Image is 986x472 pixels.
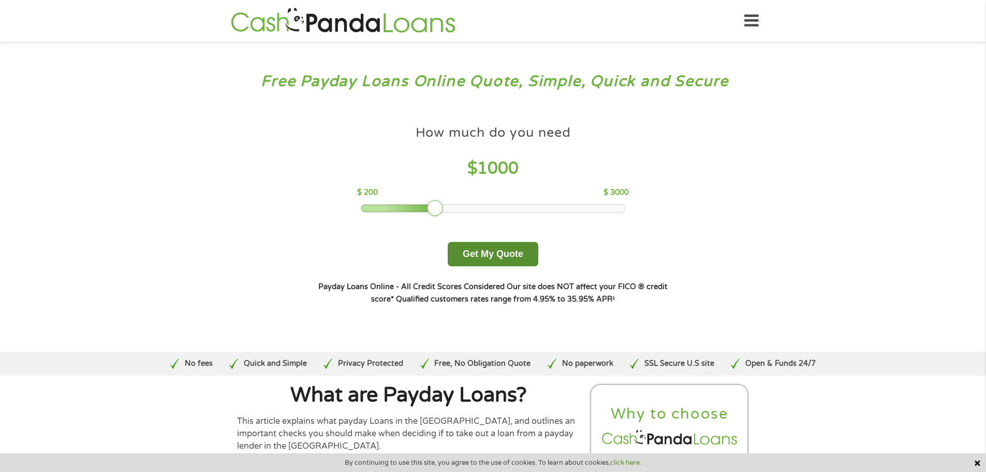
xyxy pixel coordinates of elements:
[244,358,307,369] p: Quick and Simple
[30,72,956,91] h3: Free Payday Loans Online Quote, Simple, Quick and Secure
[745,358,816,369] p: Open & Funds 24/7
[600,405,740,424] h2: Why to choose
[434,358,531,369] p: Free, No Obligation Quote
[357,187,378,198] p: $ 200
[416,124,571,141] h4: How much do you need
[610,459,641,467] a: click here.
[228,6,459,36] img: GetLoanNow Logo
[644,358,714,369] p: SSL Secure U.S site
[396,295,615,304] strong: Qualified customers rates range from 4.95% to 35.95% APR¹
[338,358,403,369] p: Privacy Protected
[185,358,213,369] p: No fees
[371,282,668,304] strong: Our site does NOT affect your FICO ® credit score*
[477,159,519,178] span: 1000
[562,358,613,369] p: No paperwork
[357,158,629,179] h4: $
[318,282,505,291] strong: Payday Loans Online - All Credit Scores Considered
[604,187,629,198] p: $ 3000
[237,415,581,453] p: This article explains what payday Loans in the [GEOGRAPHIC_DATA], and outlines an important check...
[448,242,538,266] button: Get My Quote
[345,459,641,466] span: By continuing to use this site, you agree to the use of cookies. To learn about cookies,
[237,385,581,406] h1: What are Payday Loans?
